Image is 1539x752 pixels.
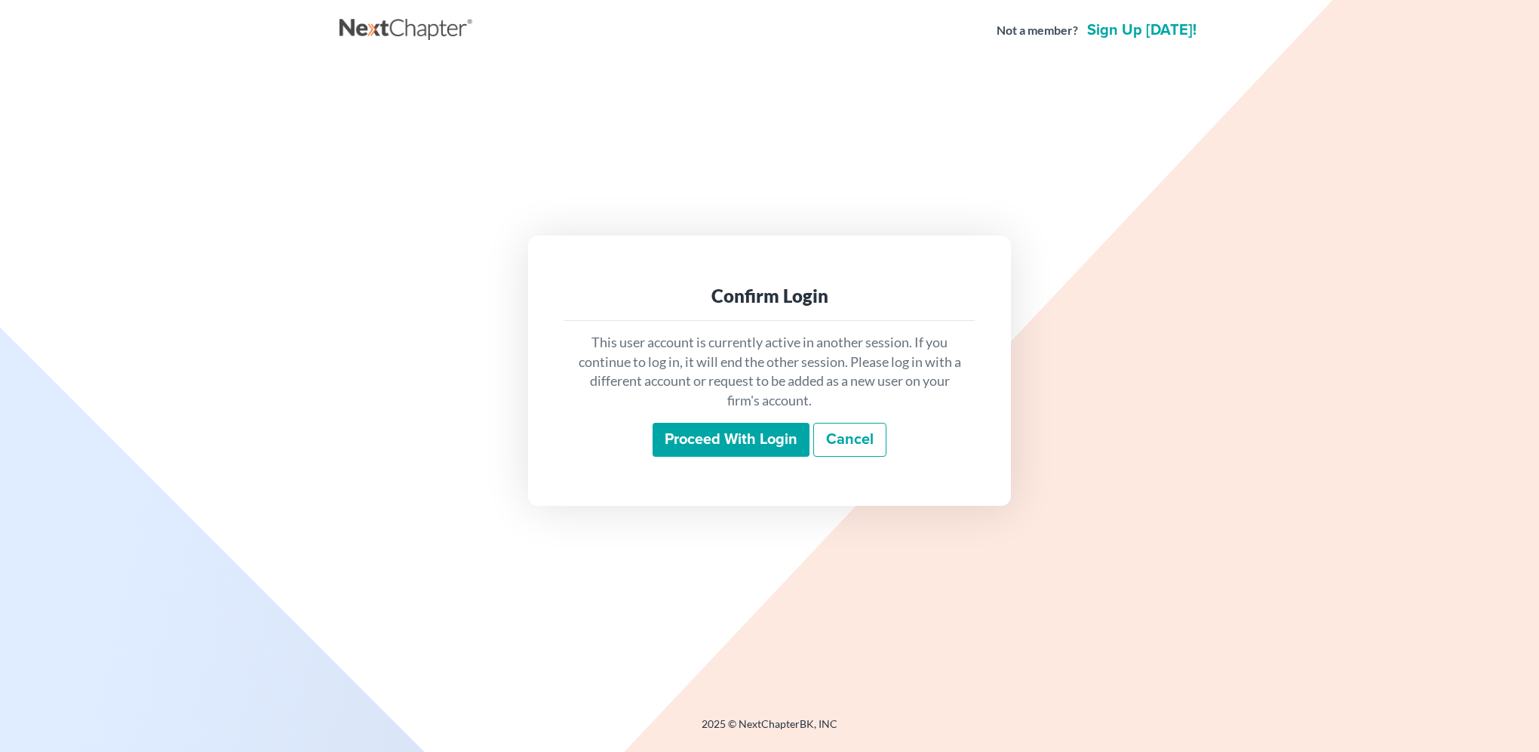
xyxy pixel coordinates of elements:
div: 2025 © NextChapterBK, INC [339,717,1200,744]
a: Cancel [813,423,886,458]
input: Proceed with login [653,423,809,458]
div: Confirm Login [576,284,963,308]
a: Sign up [DATE]! [1084,23,1200,38]
p: This user account is currently active in another session. If you continue to log in, it will end ... [576,333,963,411]
strong: Not a member? [997,22,1078,39]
